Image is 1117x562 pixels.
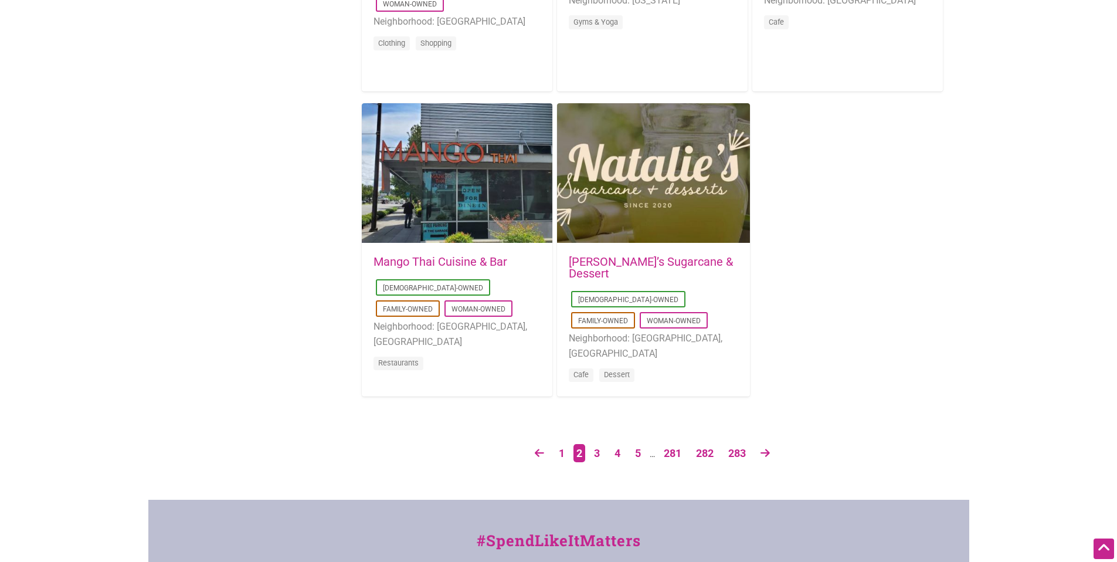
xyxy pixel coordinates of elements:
[769,18,784,26] a: Cafe
[578,317,628,325] a: Family-Owned
[569,331,738,361] li: Neighborhood: [GEOGRAPHIC_DATA], [GEOGRAPHIC_DATA]
[588,443,606,464] a: Page 3
[378,39,405,48] a: Clothing
[647,317,701,325] a: Woman-Owned
[374,14,541,29] li: Neighborhood: [GEOGRAPHIC_DATA]
[650,449,655,459] span: …
[420,39,451,48] a: Shopping
[609,443,626,464] a: Page 4
[573,18,618,26] a: Gyms & Yoga
[658,443,687,464] a: Page 281
[722,443,752,464] a: Page 283
[604,370,630,379] a: Dessert
[451,305,505,313] a: Woman-Owned
[378,358,419,367] a: Restaurants
[690,443,719,464] a: Page 282
[553,443,571,464] a: Page 1
[374,255,507,269] a: Mango Thai Cuisine & Bar
[383,305,433,313] a: Family-Owned
[374,319,541,349] li: Neighborhood: [GEOGRAPHIC_DATA], [GEOGRAPHIC_DATA]
[569,255,733,280] a: [PERSON_NAME]’s Sugarcane & Dessert
[573,370,589,379] a: Cafe
[629,443,647,464] a: Page 5
[383,284,483,292] a: [DEMOGRAPHIC_DATA]-Owned
[578,296,678,304] a: [DEMOGRAPHIC_DATA]-Owned
[1094,539,1114,559] div: Scroll Back to Top
[573,444,585,462] span: Page 2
